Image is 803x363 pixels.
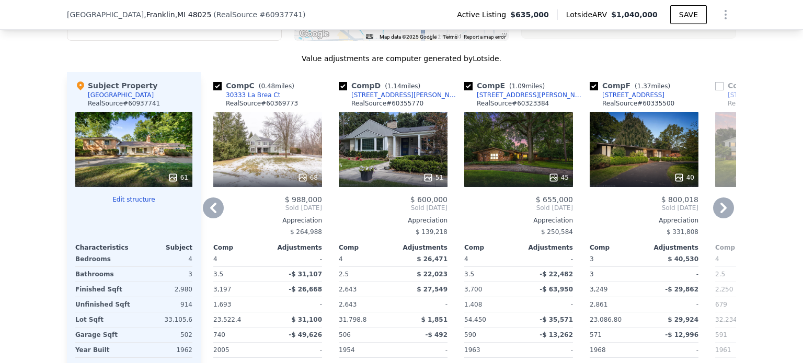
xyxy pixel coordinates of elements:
[590,216,698,225] div: Appreciation
[213,216,322,225] div: Appreciation
[590,316,622,323] span: 23,086.80
[366,34,373,39] button: Keyboard shortcuts
[540,271,573,278] span: -$ 22,482
[88,99,160,108] div: RealSource # 60937741
[136,312,192,327] div: 33,105.6
[270,297,322,312] div: -
[417,255,448,263] span: $ 26,471
[136,252,192,266] div: 4
[339,80,425,91] div: Comp D
[715,343,767,357] div: 1961
[590,343,642,357] div: 1968
[213,80,299,91] div: Comp C
[512,83,526,90] span: 1.09
[540,331,573,338] span: -$ 13,262
[464,34,506,40] a: Report a map error
[75,195,192,204] button: Edit structure
[213,255,217,263] span: 4
[175,10,212,19] span: , MI 48025
[339,204,448,212] span: Sold [DATE]
[213,301,231,308] span: 1,693
[521,343,573,357] div: -
[144,9,211,20] span: , Franklin
[464,91,586,99] a: [STREET_ADDRESS][PERSON_NAME]
[637,83,651,90] span: 1.37
[297,27,331,41] a: Open this area in Google Maps (opens a new window)
[136,267,192,282] div: 3
[136,327,192,342] div: 502
[88,91,154,99] div: [GEOGRAPHIC_DATA]
[339,91,460,99] a: [STREET_ADDRESS][PERSON_NAME]
[590,255,594,263] span: 3
[590,331,602,338] span: 571
[75,80,157,91] div: Subject Property
[590,286,607,293] span: 3,249
[715,80,801,91] div: Comp G
[270,343,322,357] div: -
[213,343,266,357] div: 2005
[351,99,423,108] div: RealSource # 60355770
[646,267,698,282] div: -
[67,53,736,64] div: Value adjustments are computer generated by Lotside .
[136,282,192,297] div: 2,980
[395,343,448,357] div: -
[590,80,674,91] div: Comp F
[715,4,736,25] button: Show Options
[75,252,132,266] div: Bedrooms
[464,204,573,212] span: Sold [DATE]
[67,9,144,20] span: [GEOGRAPHIC_DATA]
[668,316,698,323] span: $ 29,924
[464,267,517,282] div: 3.5
[665,286,698,293] span: -$ 29,862
[464,301,482,308] span: 1,408
[351,91,460,99] div: [STREET_ADDRESS][PERSON_NAME]
[289,271,322,278] span: -$ 31,107
[590,91,664,99] a: [STREET_ADDRESS]
[134,243,192,252] div: Subject
[75,327,132,342] div: Garage Sqft
[259,10,303,19] span: # 60937741
[665,331,698,338] span: -$ 12,996
[540,316,573,323] span: -$ 35,571
[339,267,391,282] div: 2.5
[541,228,573,236] span: $ 250,584
[715,255,719,263] span: 4
[423,172,443,183] div: 51
[715,267,767,282] div: 2.5
[213,91,280,99] a: 30333 La Brea Ct
[255,83,299,90] span: ( miles)
[380,34,437,40] span: Map data ©2025 Google
[667,228,698,236] span: $ 331,808
[668,255,698,263] span: $ 40,530
[213,9,305,20] div: ( )
[590,267,642,282] div: 3
[339,286,357,293] span: 2,643
[75,312,132,327] div: Lot Sqft
[457,9,510,20] span: Active Listing
[521,297,573,312] div: -
[297,172,318,183] div: 68
[519,243,573,252] div: Adjustments
[213,243,268,252] div: Comp
[387,83,401,90] span: 1.14
[416,228,448,236] span: $ 139,218
[270,252,322,266] div: -
[213,204,322,212] span: Sold [DATE]
[540,286,573,293] span: -$ 63,950
[417,286,448,293] span: $ 27,549
[75,282,132,297] div: Finished Sqft
[464,243,519,252] div: Comp
[75,343,132,357] div: Year Built
[715,316,747,323] span: 32,234.40
[168,172,188,183] div: 61
[339,343,391,357] div: 1954
[464,316,486,323] span: 54,450
[339,243,393,252] div: Comp
[602,91,664,99] div: [STREET_ADDRESS]
[339,301,357,308] span: 2,643
[393,243,448,252] div: Adjustments
[226,91,280,99] div: 30333 La Brea Ct
[715,301,727,308] span: 679
[536,195,573,204] span: $ 655,000
[521,252,573,266] div: -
